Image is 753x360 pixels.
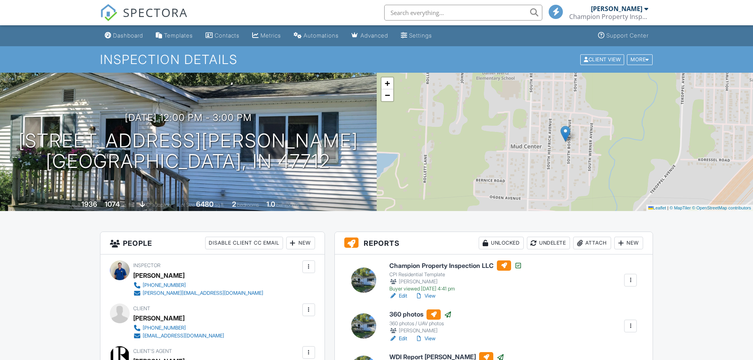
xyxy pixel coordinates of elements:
div: [PERSON_NAME] [591,5,642,13]
div: [PHONE_NUMBER] [143,325,186,331]
a: View [415,292,436,300]
div: Buyer viewed [DATE] 4:41 pm [389,286,522,292]
span: Inspector [133,262,160,268]
a: 360 photos 360 photos / UAV photos [PERSON_NAME] [389,309,452,335]
a: © OpenStreetMap contributors [692,205,751,210]
span: SPECTORA [123,4,188,21]
a: Champion Property Inspection LLC CPI Residential Template [PERSON_NAME] Buyer viewed [DATE] 4:41 pm [389,260,522,292]
h6: 360 photos [389,309,452,320]
span: Client's Agent [133,348,172,354]
div: Dashboard [113,32,143,39]
div: 1074 [105,200,120,208]
a: Dashboard [102,28,146,43]
a: Edit [389,292,407,300]
span: + [385,78,390,88]
a: [PHONE_NUMBER] [133,324,224,332]
div: Champion Property Inspection LLC [569,13,648,21]
input: Search everything... [384,5,542,21]
div: Undelete [527,237,570,249]
span: bathrooms [276,202,299,208]
div: 6480 [196,200,213,208]
div: New [286,237,315,249]
h3: Reports [335,232,653,254]
div: Disable Client CC Email [205,237,283,249]
h1: Inspection Details [100,53,653,66]
a: Client View [579,56,626,62]
a: Zoom out [381,89,393,101]
span: Lot Size [178,202,195,208]
div: Settings [409,32,432,39]
div: Metrics [260,32,281,39]
span: sq.ft. [215,202,225,208]
h1: [STREET_ADDRESS][PERSON_NAME] [GEOGRAPHIC_DATA], IN 47712 [19,130,358,172]
a: Edit [389,335,407,343]
span: bedrooms [237,202,259,208]
h3: People [100,232,325,254]
span: crawlspace [146,202,171,208]
div: 1936 [81,200,97,208]
h3: [DATE] 12:00 pm - 3:00 pm [125,112,252,123]
a: SPECTORA [100,11,188,27]
img: Marker [561,126,570,142]
a: Leaflet [648,205,666,210]
div: Templates [164,32,193,39]
span: | [667,205,668,210]
span: Built [72,202,80,208]
a: [PERSON_NAME][EMAIL_ADDRESS][DOMAIN_NAME] [133,289,263,297]
div: Client View [580,54,624,65]
a: Advanced [348,28,391,43]
img: The Best Home Inspection Software - Spectora [100,4,117,21]
span: − [385,90,390,100]
div: Advanced [360,32,388,39]
div: More [627,54,653,65]
a: [EMAIL_ADDRESS][DOMAIN_NAME] [133,332,224,340]
a: View [415,335,436,343]
a: Contacts [202,28,243,43]
h6: Champion Property Inspection LLC [389,260,522,271]
div: [PERSON_NAME][EMAIL_ADDRESS][DOMAIN_NAME] [143,290,263,296]
div: [EMAIL_ADDRESS][DOMAIN_NAME] [143,333,224,339]
div: New [614,237,643,249]
a: Templates [153,28,196,43]
div: 360 photos / UAV photos [389,320,452,327]
div: [PERSON_NAME] [133,312,185,324]
div: Unlocked [479,237,524,249]
span: sq. ft. [121,202,132,208]
a: [PHONE_NUMBER] [133,281,263,289]
div: [PERSON_NAME] [389,278,522,286]
a: Metrics [249,28,284,43]
div: 2 [232,200,236,208]
div: Attach [573,237,611,249]
div: CPI Residential Template [389,271,522,278]
div: [PERSON_NAME] [133,270,185,281]
div: 1.0 [266,200,275,208]
div: Contacts [215,32,240,39]
a: Zoom in [381,77,393,89]
div: [PERSON_NAME] [389,327,452,335]
a: © MapTiler [670,205,691,210]
a: Support Center [595,28,652,43]
span: Client [133,305,150,311]
div: Support Center [606,32,649,39]
div: Automations [304,32,339,39]
a: Settings [398,28,435,43]
a: Automations (Basic) [291,28,342,43]
div: [PHONE_NUMBER] [143,282,186,288]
